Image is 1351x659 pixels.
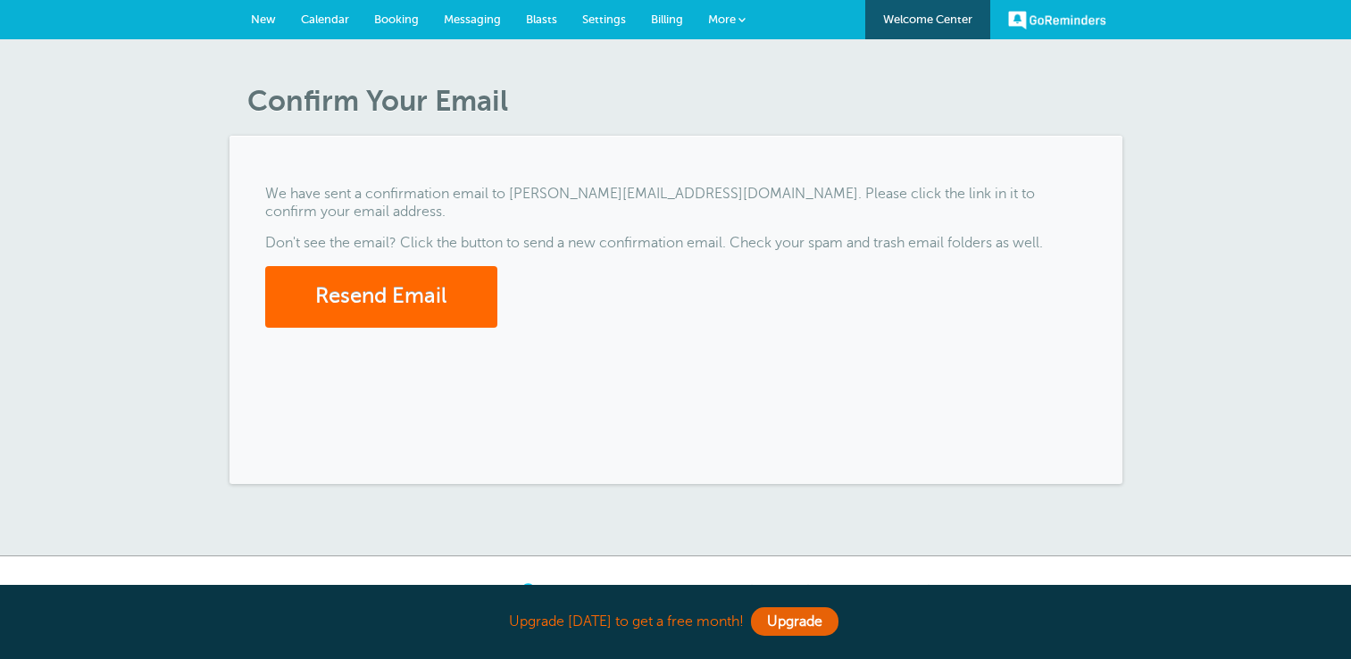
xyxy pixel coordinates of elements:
li: | [741,583,754,598]
h1: Confirm Your Email [247,84,1122,118]
div: Upgrade [DATE] to get a free month! [229,603,1122,641]
p: Don't see the email? Click the button to send a new confirmation email. Check your spam and trash... [265,235,1087,252]
a: Contact [939,583,987,597]
span: Messaging [444,13,501,26]
a: Privacy [700,583,741,597]
span: Booking [374,13,419,26]
span: More [708,13,736,26]
li: | [918,583,930,598]
span: New [251,13,276,26]
span: Calendar [301,13,349,26]
span: © 2025 GoReminders [996,583,1122,597]
span: Settings [582,13,626,26]
li: | [797,583,810,598]
span: Billing [651,13,683,26]
p: We have sent a confirmation email to [PERSON_NAME][EMAIL_ADDRESS][DOMAIN_NAME]. Please click the ... [265,186,1087,220]
a: Terms [763,583,797,597]
button: Resend Email [265,266,497,328]
div: Display Timezone: [229,583,532,599]
a: Upgrade [751,607,838,636]
a: Messaging Policy [819,583,918,597]
span: Blasts [526,13,557,26]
